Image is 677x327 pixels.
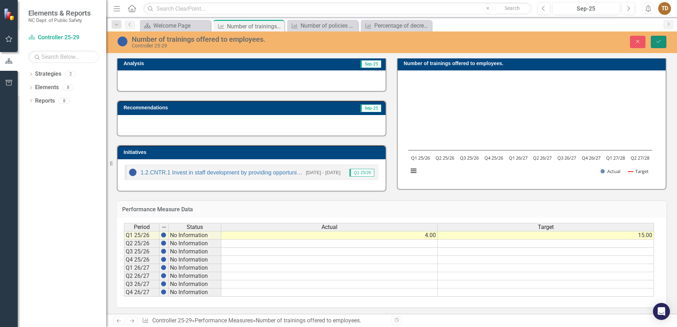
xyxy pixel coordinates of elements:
div: Chart. Highcharts interactive chart. [405,76,659,182]
text: Q2 26/27 [533,155,552,161]
a: Reports [35,97,55,105]
small: NC Dept. of Public Safety [28,17,91,23]
text: Q3 25/26 [460,155,479,161]
text: Q4 25/26 [484,155,503,161]
div: Number of policies and procedures updates. [301,21,356,30]
h3: Initiatives [124,150,382,155]
td: Q3 26/27 [124,280,159,288]
h3: Recommendations [124,105,297,110]
a: 1.2.CNTR.1 Invest in staff development by providing opportunities for career growth. [141,170,352,176]
text: Q3 26/27 [557,155,576,161]
span: Target [538,224,554,230]
div: » » [142,317,386,325]
input: Search Below... [28,51,99,63]
text: Q2 25/26 [436,155,454,161]
a: Number of policies and procedures updates. [289,21,356,30]
img: No Information [117,36,128,47]
button: TD [658,2,671,15]
h3: Number of trainings offered to employees. [404,61,662,66]
a: Welcome Page [142,21,209,30]
div: Number of trainings offered to employees. [256,317,361,324]
img: BgCOk07PiH71IgAAAABJRU5ErkJggg== [161,257,166,262]
td: No Information [169,248,221,256]
span: Search [505,5,520,11]
div: Open Intercom Messenger [653,303,670,320]
div: 8 [58,98,70,104]
div: 8 [62,85,74,91]
img: No Information [129,168,137,177]
td: Q3 25/26 [124,248,159,256]
a: Controller 25-29 [152,317,192,324]
td: Q4 25/26 [124,256,159,264]
text: Q1 26/27 [509,155,528,161]
span: Status [187,224,203,230]
small: [DATE] - [DATE] [306,169,341,176]
button: Search [495,4,530,13]
div: 2 [65,71,76,77]
span: Elements & Reports [28,9,91,17]
text: Q1 27/28 [606,155,625,161]
span: Sep-25 [360,60,381,68]
td: No Information [169,256,221,264]
div: Number of trainings offered to employees. [132,35,425,43]
input: Search ClearPoint... [143,2,532,15]
a: Controller 25-29 [28,34,99,42]
button: Show Actual [601,168,620,174]
text: Q4 26/27 [582,155,601,161]
td: No Information [169,272,221,280]
div: Sep-25 [555,5,618,13]
span: Period [134,224,150,230]
div: Number of trainings offered to employees. [227,22,283,31]
td: No Information [169,231,221,240]
div: Controller 25-29 [132,43,425,48]
td: No Information [169,280,221,288]
img: BgCOk07PiH71IgAAAABJRU5ErkJggg== [161,281,166,287]
td: Q1 25/26 [124,231,159,240]
svg: Interactive chart [405,76,656,182]
img: BgCOk07PiH71IgAAAABJRU5ErkJggg== [161,240,166,246]
td: Q2 25/26 [124,240,159,248]
span: Actual [322,224,337,230]
button: View chart menu, Chart [409,166,419,176]
td: 15.00 [438,231,654,240]
img: BgCOk07PiH71IgAAAABJRU5ErkJggg== [161,289,166,295]
td: No Information [169,240,221,248]
img: BgCOk07PiH71IgAAAABJRU5ErkJggg== [161,265,166,270]
text: Q2 27/28 [631,155,649,161]
div: Welcome Page [153,21,209,30]
td: Q1 26/27 [124,264,159,272]
img: BgCOk07PiH71IgAAAABJRU5ErkJggg== [161,248,166,254]
img: 8DAGhfEEPCf229AAAAAElFTkSuQmCC [161,224,167,230]
td: No Information [169,288,221,297]
a: Elements [35,84,59,92]
div: Percentage of decrease number of unpaid invoices [DATE] of receipt. [374,21,430,30]
img: ClearPoint Strategy [4,8,16,21]
a: Percentage of decrease number of unpaid invoices [DATE] of receipt. [363,21,430,30]
img: BgCOk07PiH71IgAAAABJRU5ErkJggg== [161,273,166,279]
a: Strategies [35,70,61,78]
h3: Performance Measure Data [122,206,661,213]
button: Show Target [628,168,649,174]
td: No Information [169,264,221,272]
h3: Analysis [124,61,249,66]
td: 4.00 [221,231,438,240]
td: Q4 26/27 [124,288,159,297]
span: Sep-25 [360,104,381,112]
td: Q2 26/27 [124,272,159,280]
img: BgCOk07PiH71IgAAAABJRU5ErkJggg== [161,232,166,238]
button: Sep-25 [552,2,620,15]
a: Performance Measures [195,317,253,324]
text: Q1 25/26 [411,155,430,161]
span: Q1 25/26 [349,169,374,177]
